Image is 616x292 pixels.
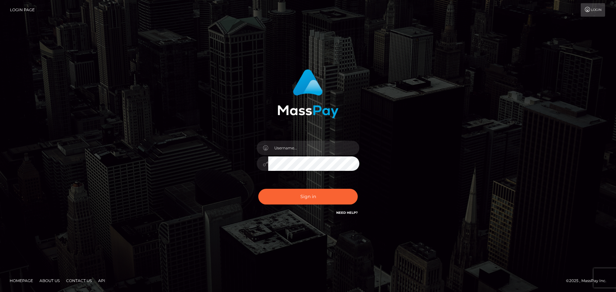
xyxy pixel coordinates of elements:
a: Login Page [10,3,35,17]
button: Sign in [258,189,358,204]
div: © 2025 , MassPay Inc. [566,277,611,284]
a: About Us [37,276,62,286]
a: Homepage [7,276,36,286]
img: MassPay Login [278,69,338,118]
a: Need Help? [336,211,358,215]
a: Login [581,3,605,17]
input: Username... [268,141,359,155]
a: Contact Us [64,276,94,286]
a: API [96,276,108,286]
